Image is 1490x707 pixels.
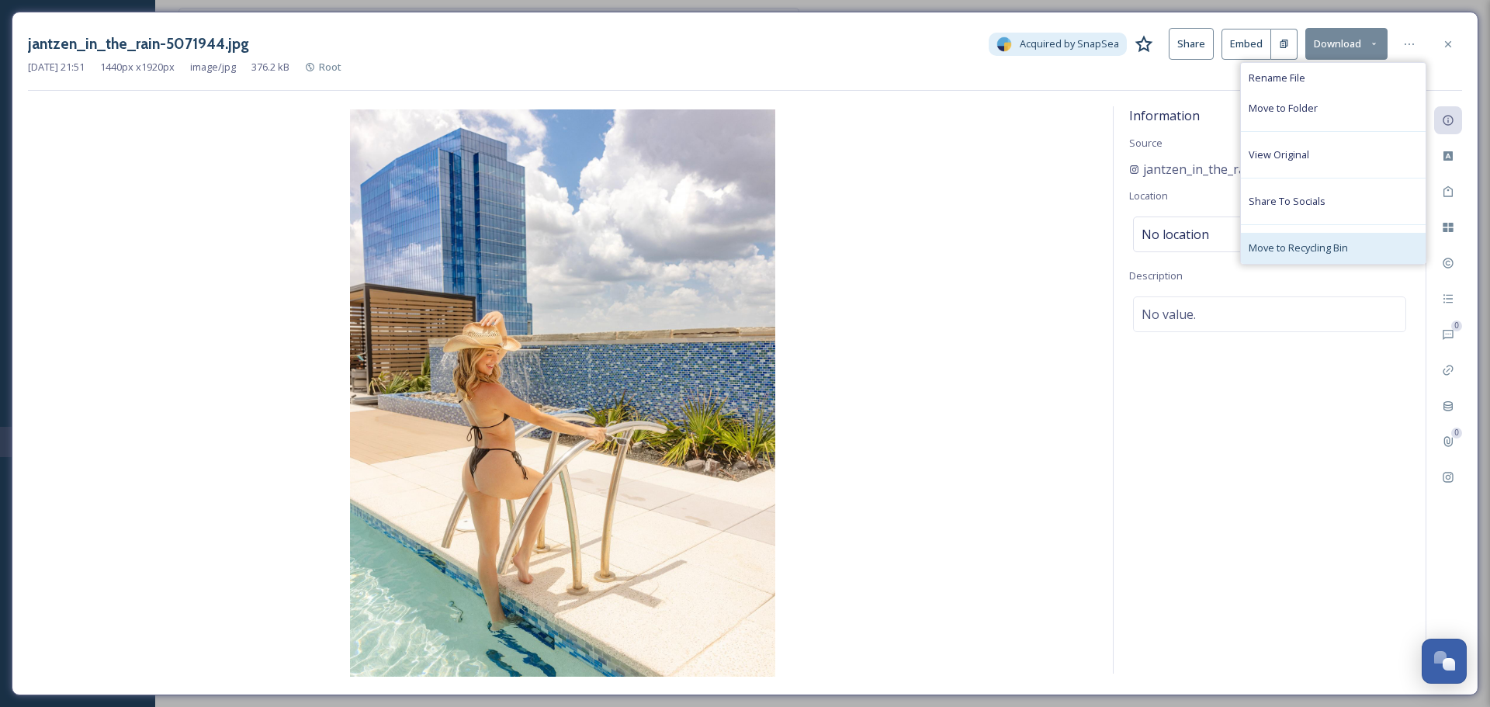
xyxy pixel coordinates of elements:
[100,60,175,75] span: 1440 px x 1920 px
[1451,321,1462,331] div: 0
[28,109,1097,677] img: jantzen_in_the_rain-5071944.jpg
[1129,107,1200,124] span: Information
[1249,147,1309,162] span: View Original
[1305,28,1388,60] button: Download
[251,60,289,75] span: 376.2 kB
[1221,29,1271,60] button: Embed
[1142,225,1209,244] span: No location
[28,33,249,55] h3: jantzen_in_the_rain-5071944.jpg
[319,60,341,74] span: Root
[1129,160,1256,178] a: jantzen_in_the_rain
[1129,136,1163,150] span: Source
[1451,428,1462,438] div: 0
[1249,194,1325,209] span: Share To Socials
[1249,71,1305,85] span: Rename File
[1422,639,1467,684] button: Open Chat
[190,60,236,75] span: image/jpg
[1020,36,1119,51] span: Acquired by SnapSea
[1129,189,1168,203] span: Location
[1249,101,1318,116] span: Move to Folder
[28,60,85,75] span: [DATE] 21:51
[1142,305,1196,324] span: No value.
[996,36,1012,52] img: snapsea-logo.png
[1249,241,1348,255] span: Move to Recycling Bin
[1143,160,1256,178] span: jantzen_in_the_rain
[1169,28,1214,60] button: Share
[1129,269,1183,282] span: Description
